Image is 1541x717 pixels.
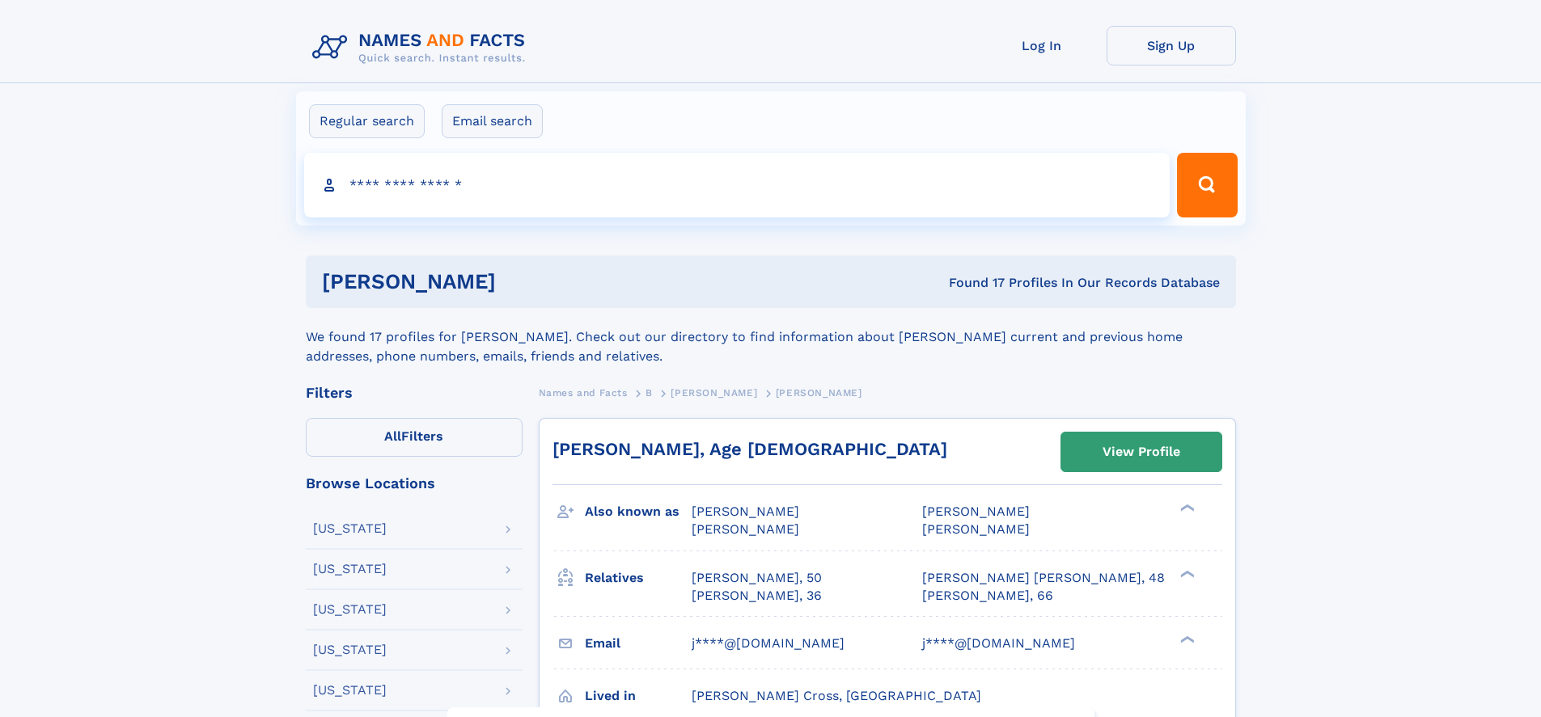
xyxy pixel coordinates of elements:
label: Filters [306,418,523,457]
h3: Email [585,630,692,657]
div: [US_STATE] [313,563,387,576]
span: [PERSON_NAME] [776,387,862,399]
div: [US_STATE] [313,603,387,616]
h3: Lived in [585,682,692,710]
a: Log In [977,26,1107,65]
div: Filters [306,386,523,400]
h3: Also known as [585,498,692,525]
span: [PERSON_NAME] [922,504,1030,519]
a: Sign Up [1107,26,1236,65]
span: All [384,428,401,444]
h3: Relatives [585,564,692,592]
a: [PERSON_NAME], 50 [692,569,822,587]
span: [PERSON_NAME] [671,387,757,399]
a: [PERSON_NAME] [671,382,757,403]
h1: [PERSON_NAME] [322,272,722,292]
div: Browse Locations [306,476,523,491]
div: View Profile [1103,433,1180,470]
a: [PERSON_NAME], 66 [922,587,1053,605]
div: Found 17 Profiles In Our Records Database [722,274,1220,292]
a: Names and Facts [539,382,628,403]
a: [PERSON_NAME], 36 [692,587,822,605]
label: Email search [442,104,543,138]
a: [PERSON_NAME], Age [DEMOGRAPHIC_DATA] [552,439,947,459]
span: [PERSON_NAME] [692,504,799,519]
div: ❯ [1176,568,1196,579]
div: [US_STATE] [313,643,387,656]
label: Regular search [309,104,425,138]
span: B [646,387,653,399]
div: ❯ [1176,503,1196,513]
a: B [646,382,653,403]
a: [PERSON_NAME] [PERSON_NAME], 48 [922,569,1165,587]
button: Search Button [1177,153,1237,217]
div: [US_STATE] [313,522,387,535]
span: [PERSON_NAME] Cross, [GEOGRAPHIC_DATA] [692,688,981,703]
div: [US_STATE] [313,684,387,697]
div: We found 17 profiles for [PERSON_NAME]. Check out our directory to find information about [PERSON... [306,308,1236,366]
img: Logo Names and Facts [306,26,539,70]
div: ❯ [1176,634,1196,644]
span: [PERSON_NAME] [922,521,1030,537]
input: search input [304,153,1171,217]
a: View Profile [1061,432,1221,471]
span: [PERSON_NAME] [692,521,799,537]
